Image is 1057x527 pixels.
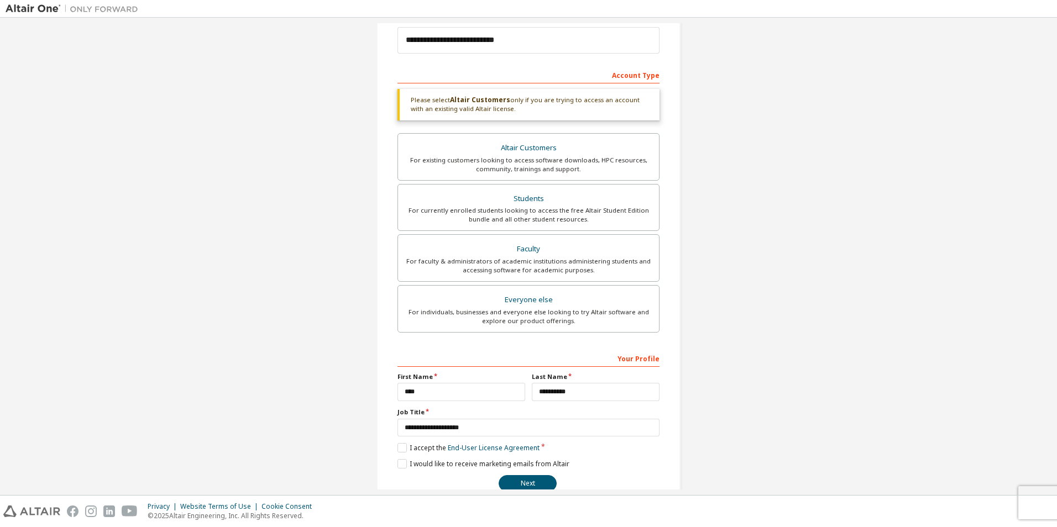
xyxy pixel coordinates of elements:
b: Altair Customers [450,95,510,104]
label: I accept the [397,443,540,452]
label: First Name [397,372,525,381]
p: © 2025 Altair Engineering, Inc. All Rights Reserved. [148,511,318,520]
img: facebook.svg [67,505,79,517]
div: For existing customers looking to access software downloads, HPC resources, community, trainings ... [405,156,652,173]
div: Faculty [405,241,652,257]
a: End-User License Agreement [448,443,540,452]
img: Altair One [6,3,144,14]
div: Cookie Consent [261,502,318,511]
img: youtube.svg [122,505,138,517]
label: Job Title [397,408,660,417]
div: For faculty & administrators of academic institutions administering students and accessing softwa... [405,257,652,275]
div: Students [405,191,652,207]
div: Account Type [397,66,660,83]
label: I would like to receive marketing emails from Altair [397,459,569,468]
div: Your Profile [397,349,660,367]
img: instagram.svg [85,505,97,517]
div: Altair Customers [405,140,652,156]
img: altair_logo.svg [3,505,60,517]
button: Next [499,475,557,492]
div: For currently enrolled students looking to access the free Altair Student Edition bundle and all ... [405,206,652,224]
div: For individuals, businesses and everyone else looking to try Altair software and explore our prod... [405,308,652,325]
div: Please select only if you are trying to access an account with an existing valid Altair license. [397,89,660,120]
div: Privacy [148,502,180,511]
div: Everyone else [405,292,652,308]
label: Last Name [532,372,660,381]
div: Website Terms of Use [180,502,261,511]
img: linkedin.svg [103,505,115,517]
